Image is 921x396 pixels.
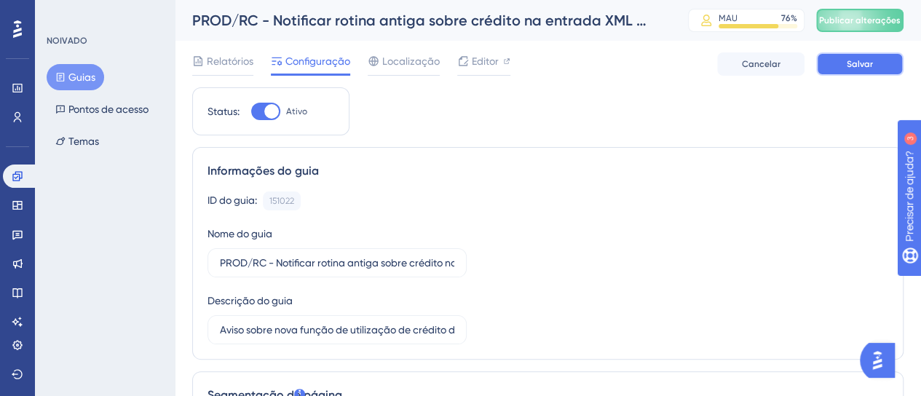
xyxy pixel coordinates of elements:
[207,295,293,306] font: Descrição do guia
[816,52,904,76] button: Salvar
[719,13,738,23] font: MAU
[68,103,149,115] font: Pontos de acesso
[34,7,125,17] font: Precisar de ajuda?
[207,106,240,117] font: Status:
[220,255,454,271] input: Digite o nome do seu guia aqui
[68,71,95,83] font: Guias
[47,96,157,122] button: Pontos de acesso
[47,64,104,90] button: Guias
[472,55,499,67] font: Editor
[207,164,319,178] font: Informações do guia
[847,59,873,69] font: Salvar
[860,338,904,382] iframe: Iniciador do Assistente de IA do UserGuiding
[816,9,904,32] button: Publicar alterações
[742,59,780,69] font: Cancelar
[47,128,108,154] button: Temas
[135,9,140,17] font: 3
[207,194,257,206] font: ID do guia:
[207,228,272,239] font: Nome do guia
[269,196,294,206] font: 151022
[382,55,440,67] font: Localização
[47,36,87,46] font: NOIVADO
[192,12,669,29] font: PROD/RC - Notificar rotina antiga sobre crédito na entrada XML NF-e
[285,55,350,67] font: Configuração
[819,15,901,25] font: Publicar alterações
[286,106,307,116] font: Ativo
[717,52,805,76] button: Cancelar
[207,55,253,67] font: Relatórios
[68,135,99,147] font: Temas
[781,13,791,23] font: 76
[791,13,797,23] font: %
[220,322,454,338] input: Digite a descrição do seu guia aqui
